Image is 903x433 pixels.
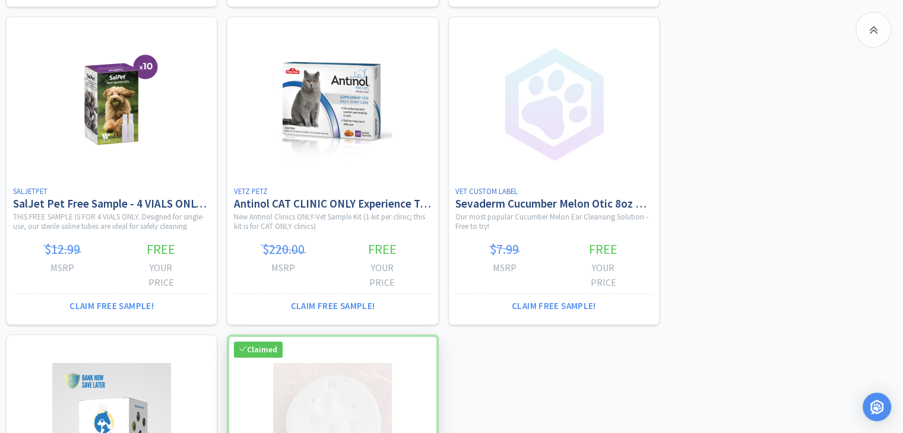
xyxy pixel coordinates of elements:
span: $220.00 [262,241,305,257]
span: $12.99 [45,241,80,257]
div: Open Intercom Messenger [863,393,891,421]
button: Claim Free Sample! [13,294,210,318]
button: Claim Free Sample! [455,294,652,318]
button: Claim Free Sample! [234,294,431,318]
span: Claimed [235,342,281,357]
span: $7.99 [490,241,519,257]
